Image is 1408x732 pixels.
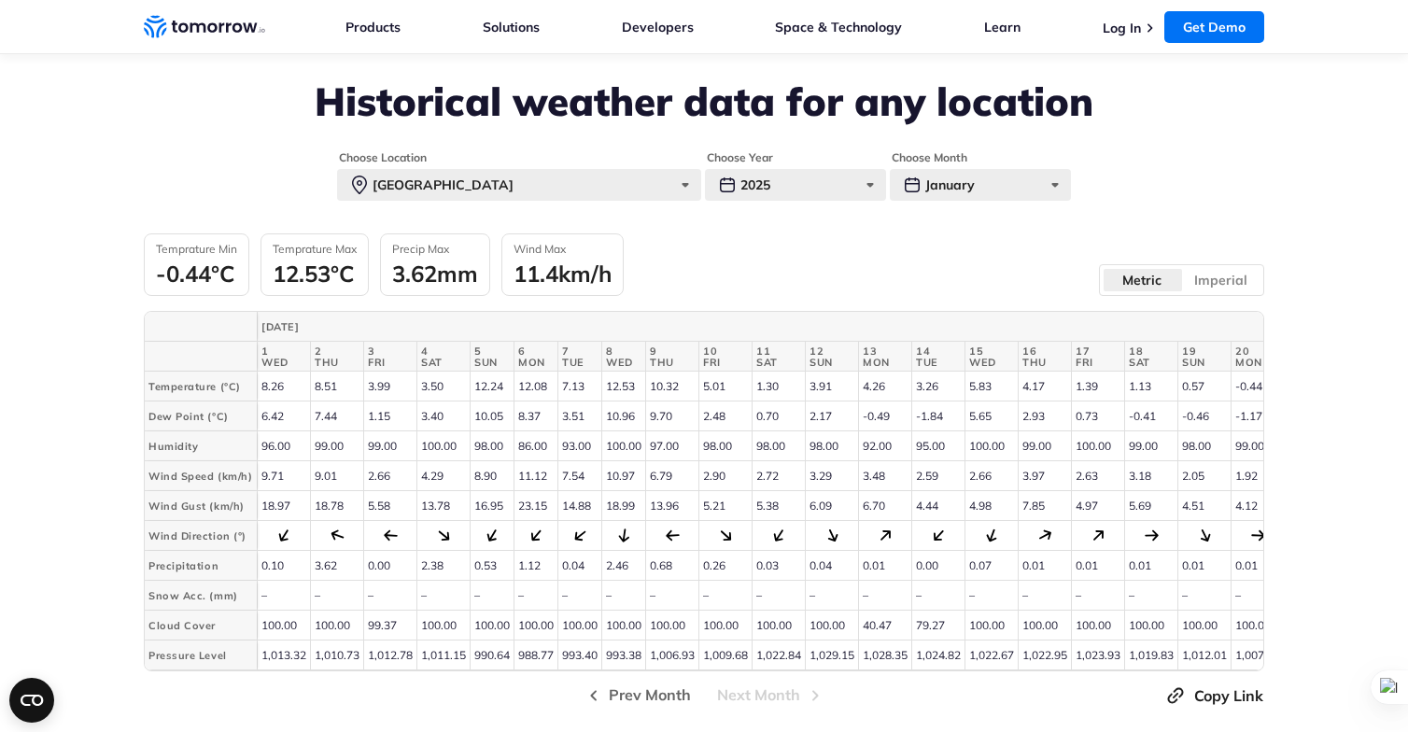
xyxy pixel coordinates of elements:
[1177,581,1231,611] td: –
[144,13,265,41] a: Home link
[156,260,237,288] div: -0.44°C
[1022,357,1067,368] span: THU
[858,611,911,640] td: 40.47
[1071,581,1124,611] td: –
[1177,551,1231,581] td: 0.01
[257,551,310,581] td: 0.10
[1231,581,1284,611] td: –
[964,640,1018,670] td: 1,022.67
[601,401,645,431] td: 10.96
[1235,357,1280,368] span: MON
[698,372,752,401] td: 5.01
[257,581,310,611] td: –
[1231,640,1284,670] td: 1,007.32
[928,526,948,545] div: 222.63°
[1231,461,1284,491] td: 1.92
[752,611,805,640] td: 100.00
[601,372,645,401] td: 12.53
[1103,20,1141,36] a: Log In
[470,491,514,521] td: 16.95
[514,611,557,640] td: 100.00
[421,357,466,368] span: SAT
[1124,491,1177,521] td: 5.69
[363,640,416,670] td: 1,012.78
[1124,461,1177,491] td: 3.18
[1182,345,1227,357] span: 19
[273,242,357,256] h3: Temprature Max
[557,551,601,581] td: 0.04
[1088,526,1107,545] div: 46.03°
[1177,431,1231,461] td: 98.00
[969,357,1014,368] span: WED
[698,551,752,581] td: 0.26
[775,19,902,35] a: Space & Technology
[698,461,752,491] td: 2.90
[257,461,310,491] td: 9.71
[557,491,601,521] td: 14.88
[1076,357,1120,368] span: FRI
[557,640,601,670] td: 993.40
[1231,551,1284,581] td: 0.01
[916,345,961,357] span: 14
[310,401,363,431] td: 7.44
[363,461,416,491] td: 2.66
[514,491,557,521] td: 23.15
[1164,684,1264,707] button: Copy Link
[363,611,416,640] td: 99.37
[911,491,964,521] td: 4.44
[518,345,554,357] span: 6
[1018,640,1071,670] td: 1,022.95
[273,260,357,288] div: 12.53°C
[964,611,1018,640] td: 100.00
[1124,372,1177,401] td: 1.13
[601,491,645,521] td: 18.99
[916,357,961,368] span: TUE
[514,431,557,461] td: 86.00
[858,461,911,491] td: 3.48
[557,401,601,431] td: 3.51
[363,431,416,461] td: 99.00
[470,640,514,670] td: 990.64
[601,611,645,640] td: 100.00
[416,461,470,491] td: 4.29
[858,491,911,521] td: 6.70
[514,581,557,611] td: –
[601,640,645,670] td: 993.38
[392,242,478,256] h3: Precip Max
[1124,640,1177,670] td: 1,019.83
[1195,526,1214,544] div: 153.98°
[875,526,894,545] div: 45.37°
[863,345,908,357] span: 13
[1231,611,1284,640] td: 100.00
[145,581,257,611] th: Snow Acc. (mm)
[964,372,1018,401] td: 5.83
[474,345,510,357] span: 5
[145,491,257,521] th: Wind Gust (km/h)
[421,345,466,357] span: 4
[650,357,695,368] span: THU
[911,611,964,640] td: 79.27
[705,169,886,201] div: 2025
[145,401,257,431] th: Dew Point (°C)
[368,345,413,357] span: 3
[969,345,1014,357] span: 15
[601,581,645,611] td: –
[416,611,470,640] td: 100.00
[1235,345,1280,357] span: 20
[622,19,694,35] a: Developers
[805,372,858,401] td: 3.91
[562,357,598,368] span: TUE
[1194,684,1263,707] span: Copy Link
[470,401,514,431] td: 10.05
[310,611,363,640] td: 100.00
[1103,268,1182,292] label: Metric
[261,357,306,368] span: WED
[805,491,858,521] td: 6.09
[1018,401,1071,431] td: 2.93
[1124,551,1177,581] td: 0.01
[145,372,257,401] th: Temperature (°C)
[645,640,698,670] td: 1,006.93
[9,678,54,723] button: Open CMP widget
[805,461,858,491] td: 3.29
[1182,357,1227,368] span: SUN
